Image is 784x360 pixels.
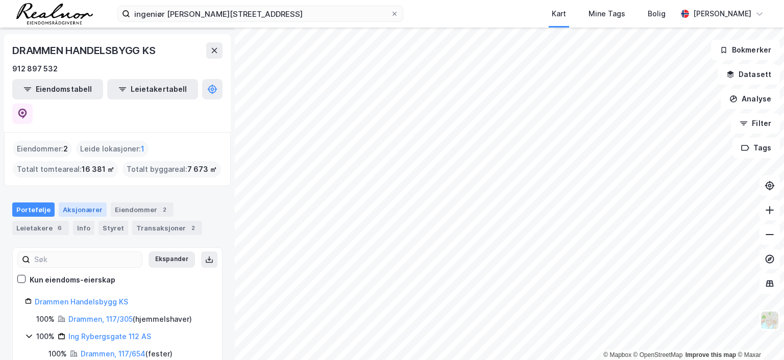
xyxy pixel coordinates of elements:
[12,42,158,59] div: DRAMMEN HANDELSBYGG KS
[48,348,67,360] div: 100%
[760,311,779,330] img: Z
[685,351,736,358] a: Improve this map
[82,163,114,175] span: 16 381 ㎡
[55,223,65,233] div: 6
[35,297,128,306] a: Drammen Handelsbygg KS
[721,89,780,109] button: Analyse
[111,202,174,217] div: Eiendommer
[188,223,198,233] div: 2
[187,163,217,175] span: 7 673 ㎡
[59,202,107,217] div: Aksjonærer
[36,313,55,325] div: 100%
[711,40,780,60] button: Bokmerker
[16,3,93,24] img: realnor-logo.934646d98de889bb5806.png
[132,221,202,235] div: Transaksjoner
[130,6,390,21] input: Søk på adresse, matrikkel, gårdeiere, leietakere eller personer
[76,141,149,157] div: Leide lokasjoner :
[63,143,68,155] span: 2
[73,221,94,235] div: Info
[733,311,784,360] div: Kontrollprogram for chat
[68,332,151,341] a: Ing Rybergsgate 112 AS
[30,252,142,267] input: Søk
[122,161,221,177] div: Totalt byggareal :
[589,8,625,20] div: Mine Tags
[732,138,780,158] button: Tags
[648,8,666,20] div: Bolig
[141,143,144,155] span: 1
[149,251,195,268] button: Ekspander
[107,79,198,99] button: Leietakertabell
[633,351,683,358] a: OpenStreetMap
[12,63,58,75] div: 912 897 532
[12,202,55,217] div: Portefølje
[13,161,118,177] div: Totalt tomteareal :
[68,315,133,323] a: Drammen, 117/305
[81,349,145,358] a: Drammen, 117/654
[30,274,115,286] div: Kun eiendoms-eierskap
[159,204,169,215] div: 2
[693,8,751,20] div: [PERSON_NAME]
[99,221,128,235] div: Styret
[733,311,784,360] iframe: Chat Widget
[36,330,55,343] div: 100%
[13,141,72,157] div: Eiendommer :
[68,313,192,325] div: ( hjemmelshaver )
[12,79,103,99] button: Eiendomstabell
[603,351,631,358] a: Mapbox
[552,8,566,20] div: Kart
[81,348,173,360] div: ( fester )
[718,64,780,85] button: Datasett
[12,221,69,235] div: Leietakere
[731,113,780,134] button: Filter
